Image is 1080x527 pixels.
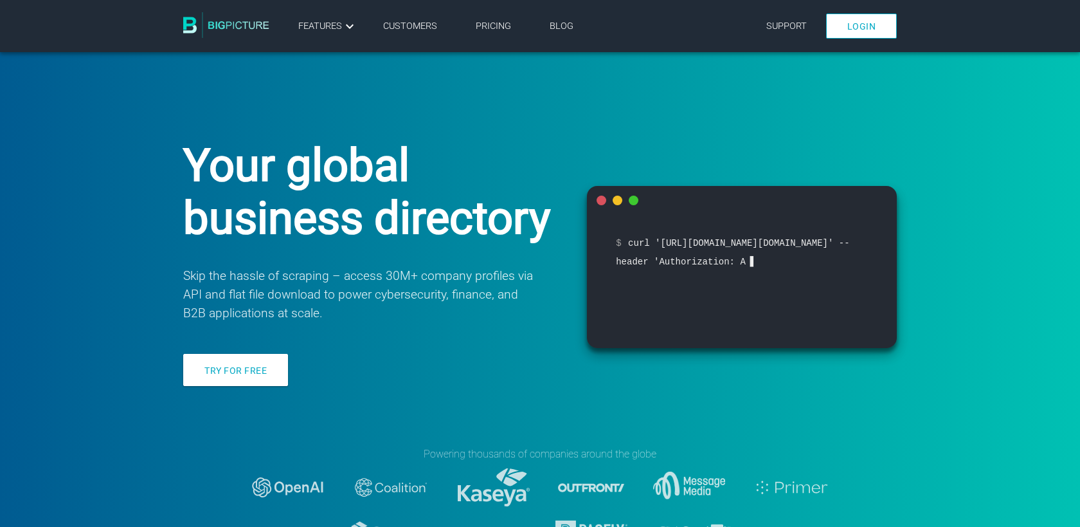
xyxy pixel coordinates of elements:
[355,478,427,497] img: logo-coalition-2.svg
[183,354,288,386] a: Try for free
[653,472,725,503] img: message-media.svg
[616,234,868,271] span: curl '[URL][DOMAIN_NAME][DOMAIN_NAME]' --header 'Authorization: A
[252,477,324,497] img: logo-openai.svg
[458,468,530,506] img: logo-kaseya.svg
[183,267,535,322] p: Skip the hassle of scraping – access 30M+ company profiles via API and flat file download to powe...
[183,139,555,245] h1: Your global business directory
[756,481,828,494] img: logo-primer.svg
[555,452,627,524] img: logo-outfront.svg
